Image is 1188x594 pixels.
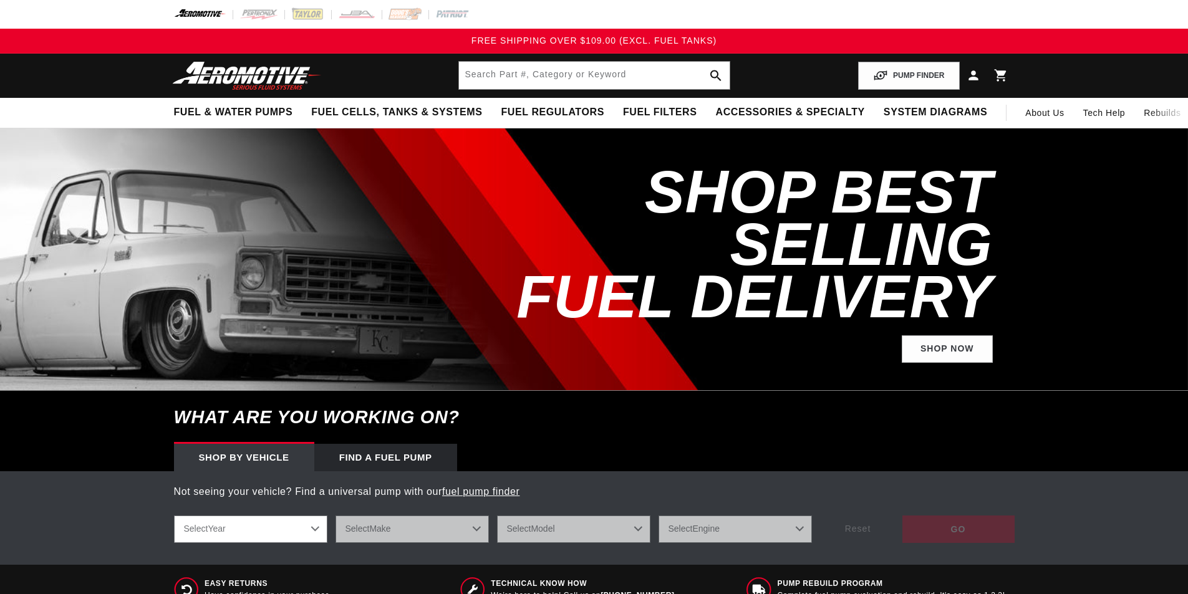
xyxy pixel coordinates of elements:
[716,106,865,119] span: Accessories & Specialty
[1025,108,1064,118] span: About Us
[143,391,1046,444] h6: What are you working on?
[471,36,717,46] span: FREE SHIPPING OVER $109.00 (EXCL. FUEL TANKS)
[460,166,993,323] h2: SHOP BEST SELLING FUEL DELIVERY
[205,578,332,589] span: Easy Returns
[1074,98,1135,128] summary: Tech Help
[442,486,519,497] a: fuel pump finder
[311,106,482,119] span: Fuel Cells, Tanks & Systems
[614,98,707,127] summary: Fuel Filters
[169,61,325,90] img: Aeromotive
[1083,106,1126,120] span: Tech Help
[1016,98,1073,128] a: About Us
[501,106,604,119] span: Fuel Regulators
[491,98,613,127] summary: Fuel Regulators
[497,515,650,543] select: Model
[174,484,1015,500] p: Not seeing your vehicle? Find a universal pump with our
[165,98,302,127] summary: Fuel & Water Pumps
[659,515,812,543] select: Engine
[314,444,457,471] div: Find a Fuel Pump
[874,98,997,127] summary: System Diagrams
[174,515,327,543] select: Year
[902,335,993,363] a: Shop Now
[174,106,293,119] span: Fuel & Water Pumps
[623,106,697,119] span: Fuel Filters
[707,98,874,127] summary: Accessories & Specialty
[884,106,987,119] span: System Diagrams
[302,98,491,127] summary: Fuel Cells, Tanks & Systems
[174,444,314,471] div: Shop by vehicle
[778,578,1005,589] span: Pump Rebuild program
[702,62,730,89] button: search button
[459,62,730,89] input: Search by Part Number, Category or Keyword
[491,578,674,589] span: Technical Know How
[336,515,489,543] select: Make
[1144,106,1181,120] span: Rebuilds
[858,62,959,90] button: PUMP FINDER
